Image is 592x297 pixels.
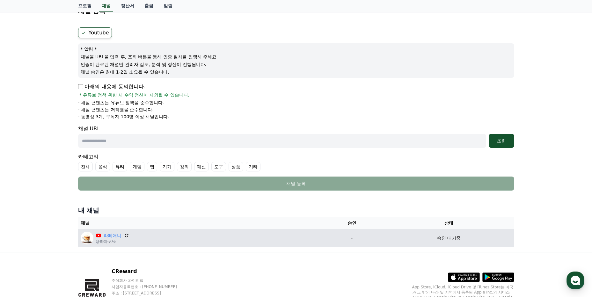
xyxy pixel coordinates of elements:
[211,162,226,171] label: 도구
[323,235,381,242] p: -
[79,92,190,98] span: * 유튜브 정책 위반 시 수익 정산이 제외될 수 있습니다.
[96,239,129,244] p: @라떼-v7e
[491,138,512,144] div: 조회
[130,162,144,171] label: 게임
[81,69,512,75] p: 채널 승인은 최대 1-2일 소요될 수 있습니다.
[78,177,514,191] button: 채널 등록
[58,212,66,217] span: 대화
[91,180,501,187] div: 채널 등록
[78,217,320,229] th: 채널
[112,291,189,296] p: 주소 : [STREET_ADDRESS]
[78,113,169,120] p: - 동영상 3개, 구독자 100명 이상 채널입니다.
[78,99,164,106] p: - 채널 콘텐츠는 유튜브 정책을 준수합니다.
[320,217,384,229] th: 승인
[437,235,461,242] p: 승인 대기중
[81,61,512,68] p: 인증이 완료된 채널만 관리자 검토, 분석 및 정산이 진행됩니다.
[78,27,112,38] label: Youtube
[194,162,209,171] label: 패션
[78,206,514,215] h4: 내 채널
[81,54,512,60] p: 채널을 URL을 입력 후, 조회 버튼을 통해 인증 절차를 진행해 주세요.
[177,162,192,171] label: 강의
[78,7,106,14] h4: 채널 등록
[42,202,82,218] a: 대화
[104,232,121,239] a: 라떼애니
[99,212,106,217] span: 설정
[78,153,514,171] div: 카테고리
[78,162,93,171] label: 전체
[489,134,514,148] button: 조회
[112,284,189,289] p: 사업자등록번호 : [PHONE_NUMBER]
[246,162,260,171] label: 기타
[229,162,243,171] label: 상품
[112,278,189,283] p: 주식회사 와이피랩
[95,162,110,171] label: 음식
[78,106,154,113] p: - 채널 콘텐츠는 저작권을 준수합니다.
[78,83,145,91] p: 아래의 내용에 동의합니다.
[160,162,174,171] label: 기기
[78,125,514,148] div: 채널 URL
[2,202,42,218] a: 홈
[112,268,189,275] p: CReward
[113,162,127,171] label: 뷰티
[147,162,157,171] label: 앱
[20,212,24,217] span: 홈
[81,232,93,244] img: 라떼애니
[82,202,122,218] a: 설정
[384,217,514,229] th: 상태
